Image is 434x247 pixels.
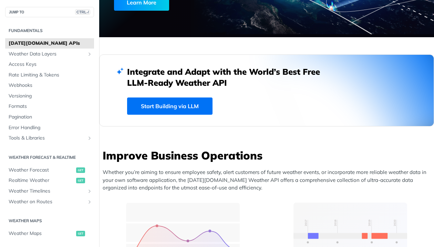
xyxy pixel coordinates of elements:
button: Show subpages for Weather Timelines [87,188,92,194]
button: Show subpages for Tools & Libraries [87,135,92,141]
span: Rate Limiting & Tokens [9,72,92,79]
a: Error Handling [5,123,94,133]
span: Versioning [9,93,92,100]
a: [DATE][DOMAIN_NAME] APIs [5,38,94,49]
p: Whether you’re aiming to ensure employee safety, alert customers of future weather events, or inc... [103,168,434,192]
span: Access Keys [9,61,92,68]
a: Weather Forecastget [5,165,94,175]
span: get [76,231,85,236]
h2: Fundamentals [5,28,94,34]
a: Rate Limiting & Tokens [5,70,94,80]
a: Versioning [5,91,94,101]
a: Access Keys [5,59,94,70]
span: Weather on Routes [9,198,85,205]
h3: Improve Business Operations [103,148,434,163]
a: Tools & LibrariesShow subpages for Tools & Libraries [5,133,94,143]
span: CTRL-/ [75,9,90,15]
span: [DATE][DOMAIN_NAME] APIs [9,40,92,47]
a: Weather on RoutesShow subpages for Weather on Routes [5,197,94,207]
span: Pagination [9,114,92,121]
span: get [76,167,85,173]
h2: Weather Forecast & realtime [5,154,94,161]
a: Pagination [5,112,94,122]
a: Realtime Weatherget [5,175,94,186]
span: Weather Timelines [9,188,85,195]
span: Weather Maps [9,230,74,237]
button: Show subpages for Weather on Routes [87,199,92,205]
a: Start Building via LLM [127,97,213,115]
span: Weather Data Layers [9,51,85,58]
button: Show subpages for Weather Data Layers [87,51,92,57]
span: Formats [9,103,92,110]
span: Realtime Weather [9,177,74,184]
span: Tools & Libraries [9,135,85,142]
span: get [76,178,85,183]
h2: Integrate and Adapt with the World’s Best Free LLM-Ready Weather API [127,66,330,88]
a: Weather Mapsget [5,228,94,239]
h2: Weather Maps [5,218,94,224]
a: Weather Data LayersShow subpages for Weather Data Layers [5,49,94,59]
span: Webhooks [9,82,92,89]
span: Error Handling [9,124,92,131]
button: JUMP TOCTRL-/ [5,7,94,17]
span: Weather Forecast [9,167,74,174]
a: Webhooks [5,80,94,91]
a: Formats [5,101,94,112]
a: Weather TimelinesShow subpages for Weather Timelines [5,186,94,196]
